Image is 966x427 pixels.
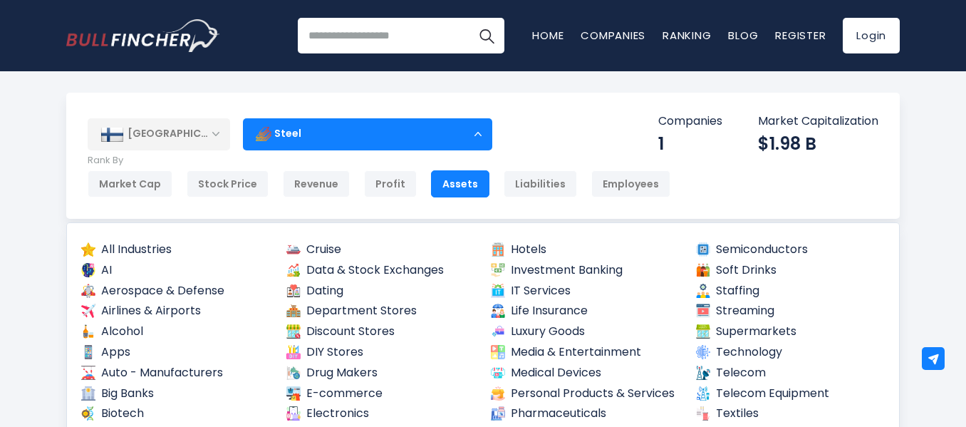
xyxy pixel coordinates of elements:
img: Bullfincher logo [66,19,220,52]
a: Personal Products & Services [489,385,682,403]
a: Cruise [285,241,477,259]
a: Investment Banking [489,262,682,279]
a: Department Stores [285,302,477,320]
a: All Industries [80,241,272,259]
p: Rank By [88,155,670,167]
a: Hotels [489,241,682,259]
a: Companies [581,28,645,43]
a: Apps [80,344,272,361]
a: Telecom [695,364,887,382]
div: Steel [243,118,492,150]
div: Assets [431,170,489,197]
a: Drug Makers [285,364,477,382]
a: Discount Stores [285,323,477,341]
div: $1.98 B [758,133,878,155]
a: Login [843,18,900,53]
a: Semiconductors [695,241,887,259]
a: AI [80,262,272,279]
a: Supermarkets [695,323,887,341]
a: Life Insurance [489,302,682,320]
a: Electronics [285,405,477,423]
div: Liabilities [504,170,577,197]
a: Luxury Goods [489,323,682,341]
a: Staffing [695,282,887,300]
p: Market Capitalization [758,114,878,129]
a: Data & Stock Exchanges [285,262,477,279]
a: Medical Devices [489,364,682,382]
a: Home [532,28,563,43]
div: Profit [364,170,417,197]
a: Pharmaceuticals [489,405,682,423]
a: Aerospace & Defense [80,282,272,300]
a: Blog [728,28,758,43]
div: 1 [658,133,722,155]
a: IT Services [489,282,682,300]
a: Media & Entertainment [489,344,682,361]
a: Go to homepage [66,19,219,52]
a: E-commerce [285,385,477,403]
a: Register [775,28,826,43]
div: Revenue [283,170,350,197]
a: Dating [285,282,477,300]
div: Employees [591,170,670,197]
a: Big Banks [80,385,272,403]
a: Streaming [695,302,887,320]
a: Auto - Manufacturers [80,364,272,382]
p: Companies [658,114,722,129]
div: [GEOGRAPHIC_DATA] [88,118,230,150]
a: Technology [695,344,887,361]
button: Search [469,18,504,53]
div: Market Cap [88,170,172,197]
div: Stock Price [187,170,269,197]
a: Soft Drinks [695,262,887,279]
a: Textiles [695,405,887,423]
a: Alcohol [80,323,272,341]
a: Telecom Equipment [695,385,887,403]
a: DIY Stores [285,344,477,361]
a: Ranking [663,28,711,43]
a: Biotech [80,405,272,423]
a: Airlines & Airports [80,302,272,320]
